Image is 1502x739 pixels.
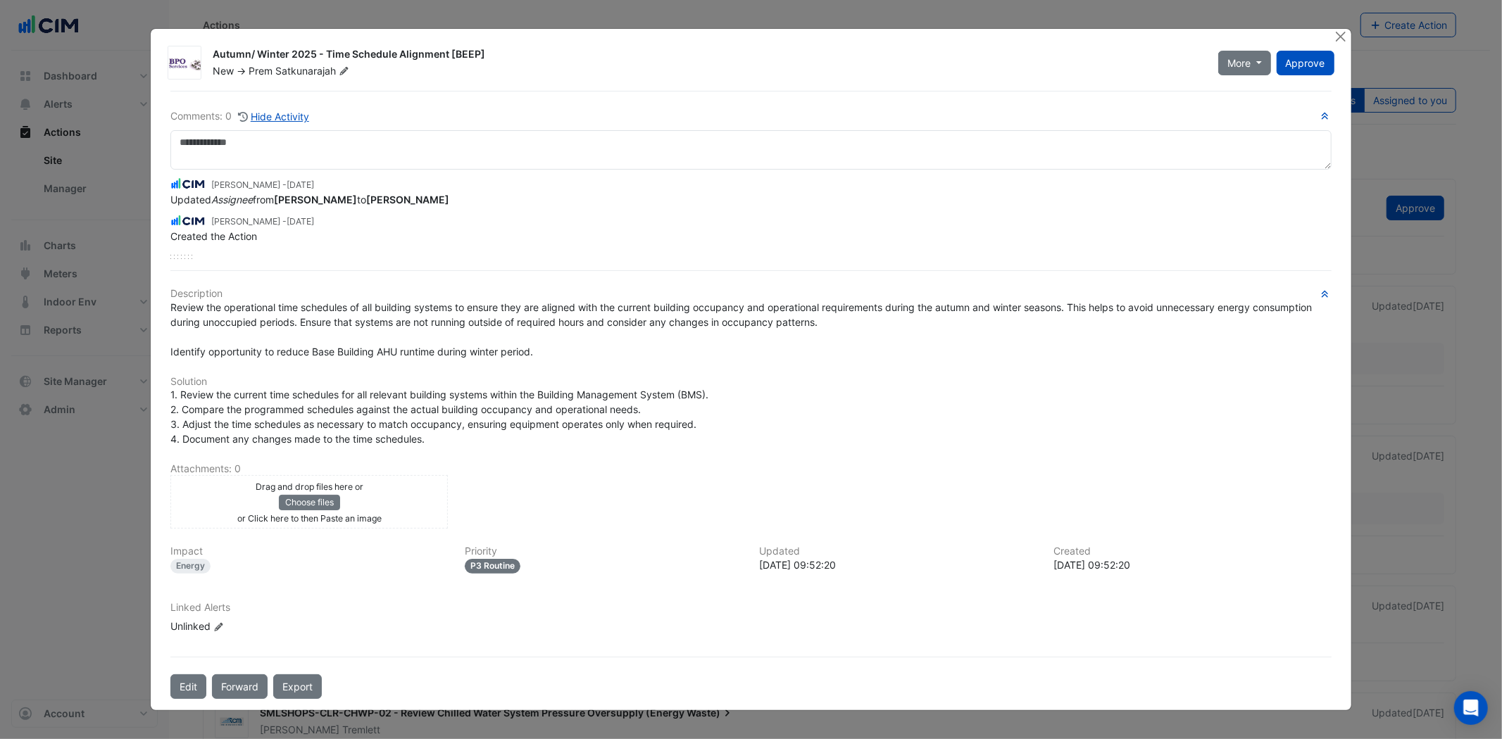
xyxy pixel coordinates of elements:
[1227,56,1251,70] span: More
[287,179,314,190] span: 2025-06-04 11:25:45
[170,559,211,574] div: Energy
[1054,545,1332,557] h6: Created
[1454,691,1488,725] div: Open Intercom Messenger
[465,545,742,557] h6: Priority
[274,194,357,206] strong: [PERSON_NAME]
[1334,29,1348,44] button: Close
[213,47,1201,64] div: Autumn/ Winter 2025 - Time Schedule Alignment [BEEP]
[249,65,273,77] span: Prem
[213,621,224,632] fa-icon: Edit Linked Alerts
[170,194,449,206] span: Updated from to
[213,65,234,77] span: New
[759,557,1037,572] div: [DATE] 09:52:20
[1286,57,1325,69] span: Approve
[170,545,448,557] h6: Impact
[237,513,382,524] small: or Click here to then Paste an image
[211,179,314,191] small: [PERSON_NAME] -
[759,545,1037,557] h6: Updated
[279,495,340,510] button: Choose files
[211,215,314,228] small: [PERSON_NAME] -
[1277,51,1334,75] button: Approve
[465,559,520,574] div: P3 Routine
[211,194,253,206] em: Assignee
[273,674,322,699] a: Export
[275,64,352,78] span: Satkunarajah
[287,216,314,227] span: 2025-06-03 09:52:20
[168,56,201,70] img: BPO Services
[212,674,268,699] button: Forward
[170,108,310,125] div: Comments: 0
[170,619,339,633] div: Unlinked
[170,176,206,191] img: CIM
[237,108,310,125] button: Hide Activity
[170,376,1331,388] h6: Solution
[366,194,449,206] strong: [PERSON_NAME]
[170,463,1331,475] h6: Attachments: 0
[170,230,257,242] span: Created the Action
[170,288,1331,300] h6: Description
[1218,51,1271,75] button: More
[1054,557,1332,572] div: [DATE] 09:52:20
[170,301,1315,358] span: Review the operational time schedules of all building systems to ensure they are aligned with the...
[170,389,708,445] span: 1. Review the current time schedules for all relevant building systems within the Building Manage...
[170,213,206,229] img: CIM
[237,65,246,77] span: ->
[256,481,363,492] small: Drag and drop files here or
[170,674,206,699] button: Edit
[170,602,1331,614] h6: Linked Alerts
